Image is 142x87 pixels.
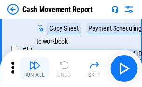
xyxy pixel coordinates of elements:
[47,23,81,34] div: Copy Sheet
[111,6,119,13] img: Support
[29,60,40,71] img: Run All
[24,72,45,78] div: Run All
[7,4,19,15] img: Back
[123,4,135,15] img: Settings menu
[116,61,131,76] img: Main button
[36,38,68,45] div: to workbook
[88,72,100,78] div: Skip
[79,57,109,80] button: Skip
[22,45,33,53] span: # 17
[22,5,93,14] div: Cash Movement Report
[20,57,49,80] button: Run All
[88,60,100,71] img: Skip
